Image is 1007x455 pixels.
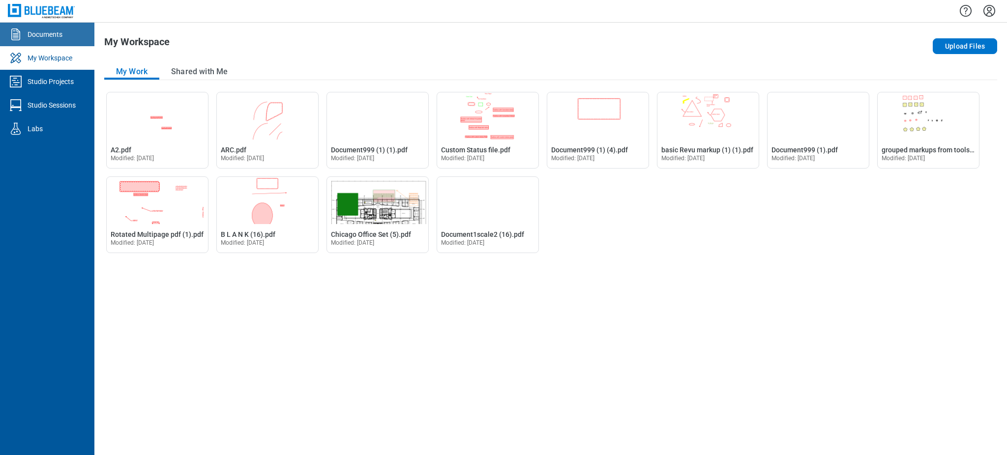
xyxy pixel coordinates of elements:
button: My Work [104,64,159,80]
span: basic Revu markup (1) (1).pdf [661,146,753,154]
span: Modified: [DATE] [882,155,925,162]
span: Document1scale2 (16).pdf [441,230,524,238]
span: Chicago Office Set (5).pdf [331,230,411,238]
img: A2.pdf [107,92,208,140]
div: My Workspace [28,53,72,63]
div: Open Custom Status file.pdf in Editor [437,92,539,169]
span: Document999 (1).pdf [771,146,838,154]
img: B L A N K (16).pdf [217,177,318,224]
img: ARC.pdf [217,92,318,140]
div: Studio Projects [28,77,74,86]
span: Modified: [DATE] [331,239,375,246]
span: grouped markups from toolsets.pdf [882,146,992,154]
img: Document999 (1) (4).pdf [547,92,649,140]
span: Rotated Multipage pdf (1).pdf [111,230,204,238]
button: Shared with Me [159,64,239,80]
img: Rotated Multipage pdf (1).pdf [107,177,208,224]
span: Document999 (1) (1).pdf [331,146,408,154]
span: Modified: [DATE] [771,155,815,162]
div: Open B L A N K (16).pdf in Editor [216,176,319,253]
div: Open Rotated Multipage pdf (1).pdf in Editor [106,176,208,253]
span: Modified: [DATE] [551,155,595,162]
div: Studio Sessions [28,100,76,110]
svg: Studio Sessions [8,97,24,113]
img: Chicago Office Set (5).pdf [327,177,428,224]
img: Bluebeam, Inc. [8,4,75,18]
span: Modified: [DATE] [221,155,265,162]
div: Open A2.pdf in Editor [106,92,208,169]
h1: My Workspace [104,36,170,52]
img: Document999 (1) (1).pdf [327,92,428,140]
div: Open Document999 (1) (1).pdf in Editor [326,92,429,169]
img: grouped markups from toolsets.pdf [878,92,979,140]
span: Custom Status file.pdf [441,146,510,154]
span: Document999 (1) (4).pdf [551,146,628,154]
span: ARC.pdf [221,146,246,154]
div: Open grouped markups from toolsets.pdf in Editor [877,92,979,169]
img: basic Revu markup (1) (1).pdf [657,92,759,140]
span: A2.pdf [111,146,131,154]
div: Open Chicago Office Set (5).pdf in Editor [326,176,429,253]
svg: Labs [8,121,24,137]
svg: My Workspace [8,50,24,66]
div: Open ARC.pdf in Editor [216,92,319,169]
span: Modified: [DATE] [221,239,265,246]
button: Upload Files [933,38,997,54]
div: Open Document999 (1) (4).pdf in Editor [547,92,649,169]
span: Modified: [DATE] [441,155,485,162]
div: Labs [28,124,43,134]
span: Modified: [DATE] [331,155,375,162]
div: Open Document999 (1).pdf in Editor [767,92,869,169]
div: Open Document1scale2 (16).pdf in Editor [437,176,539,253]
span: B L A N K (16).pdf [221,230,275,238]
img: Document1scale2 (16).pdf [437,177,538,224]
svg: Studio Projects [8,74,24,89]
span: Modified: [DATE] [661,155,705,162]
span: Modified: [DATE] [111,239,154,246]
img: Custom Status file.pdf [437,92,538,140]
span: Modified: [DATE] [111,155,154,162]
img: Document999 (1).pdf [768,92,869,140]
div: Documents [28,29,62,39]
span: Modified: [DATE] [441,239,485,246]
button: Settings [981,2,997,19]
div: Open basic Revu markup (1) (1).pdf in Editor [657,92,759,169]
svg: Documents [8,27,24,42]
